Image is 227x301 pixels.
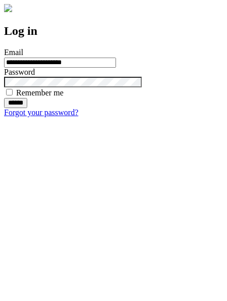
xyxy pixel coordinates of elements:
img: logo-4e3dc11c47720685a147b03b5a06dd966a58ff35d612b21f08c02c0306f2b779.png [4,4,12,12]
label: Password [4,68,35,76]
label: Email [4,48,23,57]
a: Forgot your password? [4,108,78,117]
label: Remember me [16,88,64,97]
h2: Log in [4,24,223,38]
